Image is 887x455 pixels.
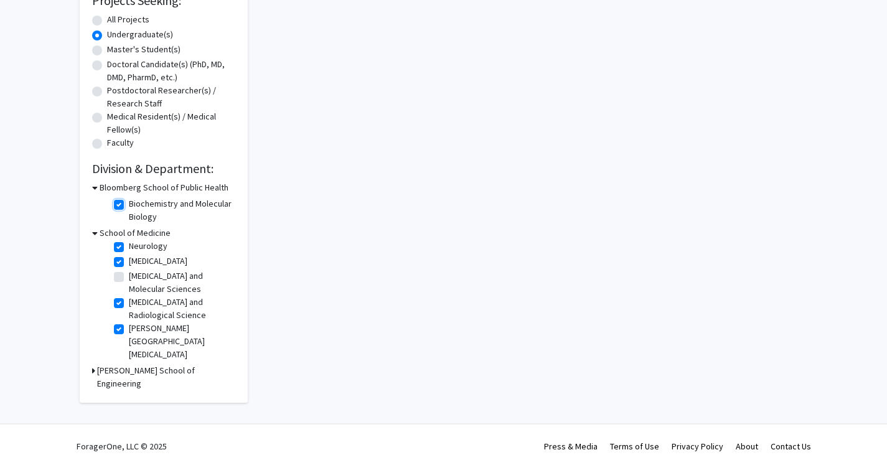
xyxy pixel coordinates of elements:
label: [MEDICAL_DATA] [129,255,187,268]
label: Neurology [129,240,167,253]
iframe: Chat [9,399,53,446]
label: Master's Student(s) [107,43,181,56]
a: Privacy Policy [672,441,723,452]
a: About [736,441,758,452]
label: Postdoctoral Researcher(s) / Research Staff [107,84,235,110]
a: Terms of Use [610,441,659,452]
h2: Division & Department: [92,161,235,176]
label: All Projects [107,13,149,26]
label: Faculty [107,136,134,149]
h3: School of Medicine [100,227,171,240]
label: Doctoral Candidate(s) (PhD, MD, DMD, PharmD, etc.) [107,58,235,84]
a: Press & Media [544,441,598,452]
label: Biochemistry and Molecular Biology [129,197,232,223]
label: [MEDICAL_DATA] and Radiological Science [129,296,232,322]
h3: Bloomberg School of Public Health [100,181,228,194]
a: Contact Us [771,441,811,452]
label: [PERSON_NAME][GEOGRAPHIC_DATA][MEDICAL_DATA] [129,322,232,361]
label: [MEDICAL_DATA] and Molecular Sciences [129,270,232,296]
h3: [PERSON_NAME] School of Engineering [97,364,235,390]
label: Undergraduate(s) [107,28,173,41]
label: Medical Resident(s) / Medical Fellow(s) [107,110,235,136]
